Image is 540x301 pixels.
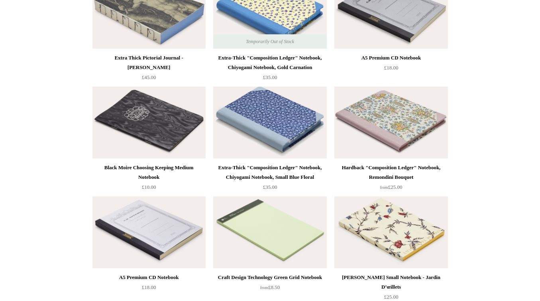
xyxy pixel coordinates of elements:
img: Antoinette Poisson Small Notebook - Jardin D’œillets [334,196,448,268]
a: Hardback "Composition Ledger" Notebook, Remondini Bouquet from£25.00 [334,163,448,196]
a: Extra Thick Pictorial Journal - [PERSON_NAME] £45.00 [92,53,206,86]
img: Black Moire Choosing Keeping Medium Notebook [92,87,206,158]
div: Extra-Thick "Composition Ledger" Notebook, Chiyogami Notebook, Small Blue Floral [215,163,324,182]
span: £8.50 [260,284,280,290]
div: Black Moire Choosing Keeping Medium Notebook [94,163,204,182]
span: £25.00 [380,184,403,190]
a: Extra-Thick "Composition Ledger" Notebook, Chiyogami Notebook, Small Blue Floral Extra-Thick "Com... [213,87,326,158]
span: £35.00 [263,184,277,190]
span: from [260,285,268,290]
div: Hardback "Composition Ledger" Notebook, Remondini Bouquet [336,163,446,182]
a: Hardback "Composition Ledger" Notebook, Remondini Bouquet Hardback "Composition Ledger" Notebook,... [334,87,448,158]
div: [PERSON_NAME] Small Notebook - Jardin D’œillets [336,273,446,292]
span: £45.00 [142,74,156,80]
span: £25.00 [384,294,399,300]
div: A5 Premium CD Notebook [94,273,204,282]
div: A5 Premium CD Notebook [336,53,446,63]
span: Temporarily Out of Stock [238,34,302,49]
a: Antoinette Poisson Small Notebook - Jardin D’œillets Antoinette Poisson Small Notebook - Jardin D... [334,196,448,268]
a: Extra-Thick "Composition Ledger" Notebook, Chiyogami Notebook, Gold Carnation £35.00 [213,53,326,86]
img: Hardback "Composition Ledger" Notebook, Remondini Bouquet [334,87,448,158]
img: A5 Premium CD Notebook [92,196,206,268]
a: A5 Premium CD Notebook £18.00 [334,53,448,86]
div: Extra-Thick "Composition Ledger" Notebook, Chiyogami Notebook, Gold Carnation [215,53,324,72]
span: £10.00 [142,184,156,190]
a: Extra-Thick "Composition Ledger" Notebook, Chiyogami Notebook, Small Blue Floral £35.00 [213,163,326,196]
div: Craft Design Technology Green Grid Notebook [215,273,324,282]
img: Craft Design Technology Green Grid Notebook [213,196,326,268]
span: £18.00 [142,284,156,290]
a: Black Moire Choosing Keeping Medium Notebook £10.00 [92,163,206,196]
span: £18.00 [384,65,399,71]
a: A5 Premium CD Notebook A5 Premium CD Notebook [92,196,206,268]
img: Extra-Thick "Composition Ledger" Notebook, Chiyogami Notebook, Small Blue Floral [213,87,326,158]
a: Craft Design Technology Green Grid Notebook Craft Design Technology Green Grid Notebook [213,196,326,268]
a: Black Moire Choosing Keeping Medium Notebook Black Moire Choosing Keeping Medium Notebook [92,87,206,158]
div: Extra Thick Pictorial Journal - [PERSON_NAME] [94,53,204,72]
span: £35.00 [263,74,277,80]
span: from [380,185,388,190]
